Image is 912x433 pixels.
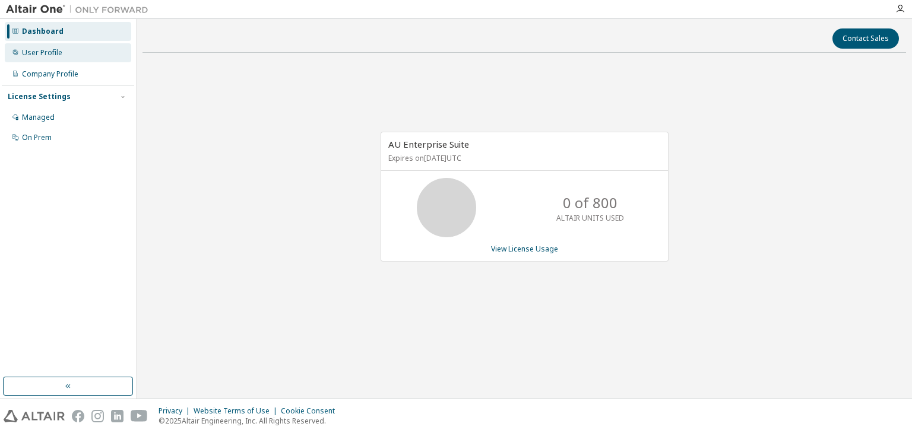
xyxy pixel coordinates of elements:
[194,406,281,416] div: Website Terms of Use
[4,410,65,422] img: altair_logo.svg
[556,213,624,223] p: ALTAIR UNITS USED
[388,138,469,150] span: AU Enterprise Suite
[159,406,194,416] div: Privacy
[388,153,658,163] p: Expires on [DATE] UTC
[159,416,342,426] p: © 2025 Altair Engineering, Inc. All Rights Reserved.
[6,4,154,15] img: Altair One
[91,410,104,422] img: instagram.svg
[111,410,123,422] img: linkedin.svg
[22,69,78,79] div: Company Profile
[22,48,62,58] div: User Profile
[8,92,71,101] div: License Settings
[491,244,558,254] a: View License Usage
[281,406,342,416] div: Cookie Consent
[22,133,52,142] div: On Prem
[563,193,617,213] p: 0 of 800
[131,410,148,422] img: youtube.svg
[72,410,84,422] img: facebook.svg
[22,27,64,36] div: Dashboard
[22,113,55,122] div: Managed
[832,28,899,49] button: Contact Sales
